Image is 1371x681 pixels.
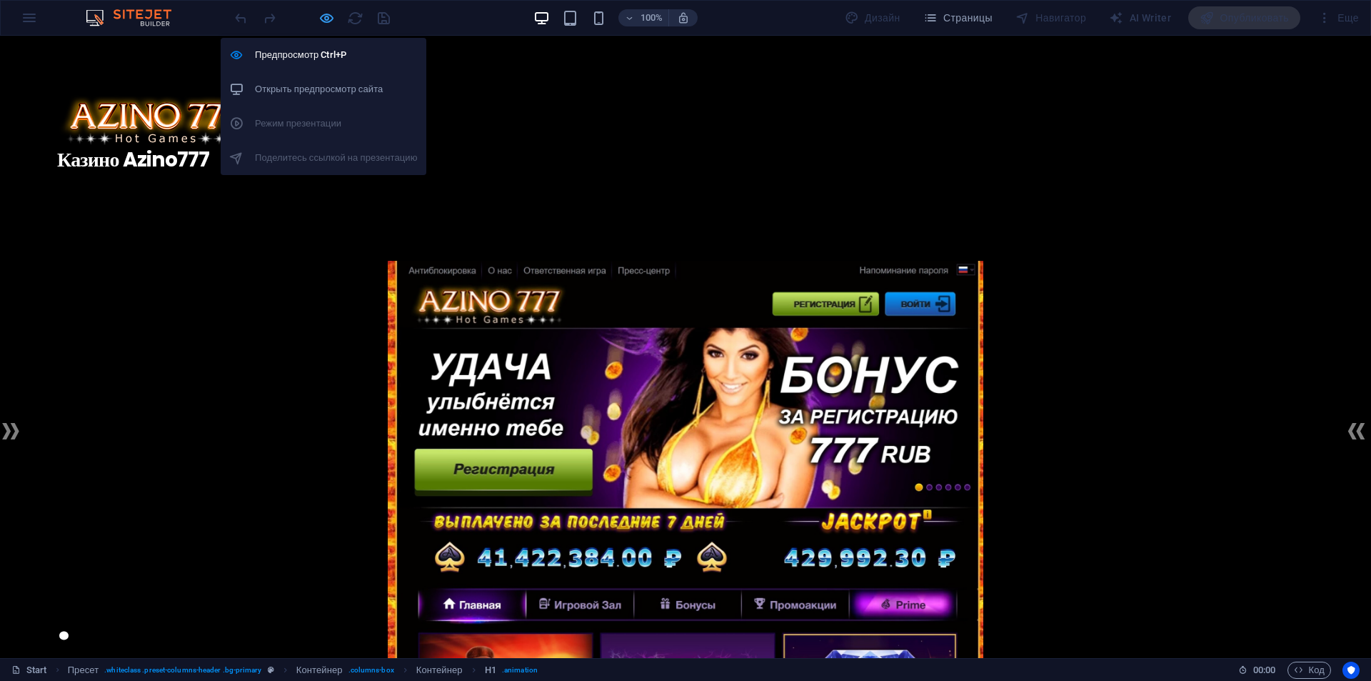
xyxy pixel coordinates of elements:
[618,9,669,26] button: 100%
[57,57,252,109] img: c-azino1.info
[416,662,463,679] span: Щелкните, чтобы выбрать. Дважды щелкните, чтобы изменить
[68,662,538,679] nav: breadcrumb
[68,662,99,679] span: Щелкните, чтобы выбрать. Дважды щелкните, чтобы изменить
[640,9,663,26] h6: 100%
[57,109,1314,139] h3: Казино Azino777
[918,6,998,29] button: Страницы
[1294,662,1325,679] span: Код
[296,662,343,679] span: Щелкните, чтобы выбрать. Дважды щелкните, чтобы изменить
[485,662,496,679] span: Щелкните, чтобы выбрать. Дважды щелкните, чтобы изменить
[255,81,418,98] h6: Открыть предпросмотр сайта
[502,662,538,679] span: . animation
[1342,662,1360,679] button: Usercentrics
[11,662,47,679] a: Щелкните для отмены выбора. Дважды щелкните, чтобы открыть Страницы
[923,11,993,25] span: Страницы
[1263,665,1265,675] span: :
[1253,662,1275,679] span: 00 00
[1287,662,1331,679] button: Код
[268,666,274,674] i: Этот элемент является настраиваемым пресетом
[1238,662,1276,679] h6: Время сеанса
[82,9,189,26] img: Editor Logo
[255,46,418,64] h6: Предпросмотр Ctrl+P
[348,662,394,679] span: . columns-box
[104,662,261,679] span: . whiteclass .preset-columns-header .bg-primary
[677,11,690,24] i: При изменении размера уровень масштабирования подстраивается автоматически в соответствии с выбра...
